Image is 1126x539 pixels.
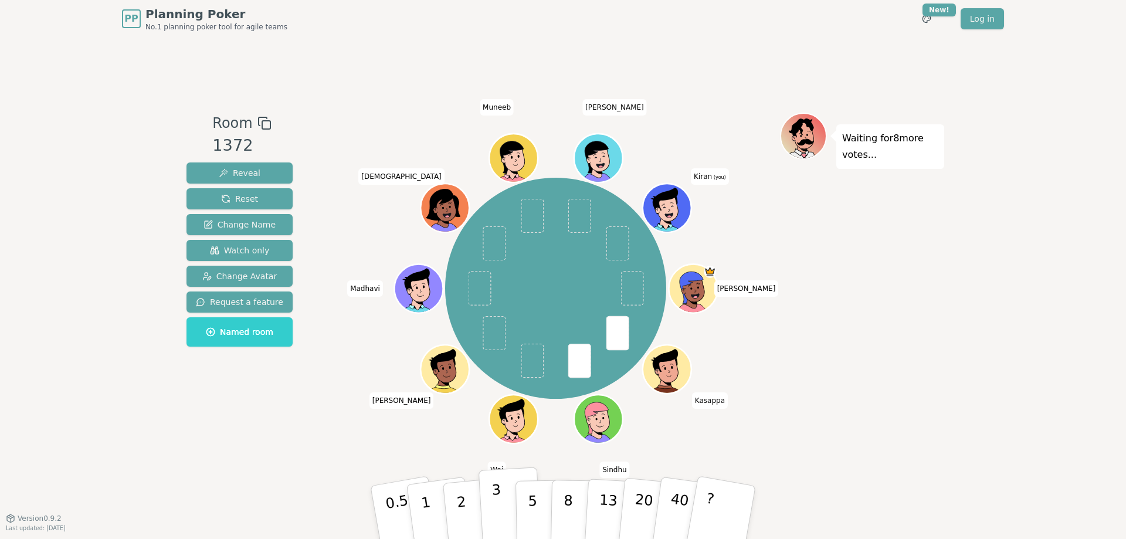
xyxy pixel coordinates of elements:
[692,392,728,409] span: Click to change your name
[122,6,287,32] a: PPPlanning PokerNo.1 planning poker tool for agile teams
[480,99,514,115] span: Click to change your name
[186,266,293,287] button: Change Avatar
[691,168,729,184] span: Click to change your name
[186,291,293,313] button: Request a feature
[219,167,260,179] span: Reveal
[6,525,66,531] span: Last updated: [DATE]
[145,6,287,22] span: Planning Poker
[186,317,293,347] button: Named room
[922,4,956,16] div: New!
[487,462,506,478] span: Click to change your name
[206,326,273,338] span: Named room
[347,280,383,297] span: Click to change your name
[582,99,647,115] span: Click to change your name
[599,462,629,478] span: Click to change your name
[712,174,726,179] span: (you)
[212,134,271,158] div: 1372
[842,130,938,163] p: Waiting for 8 more votes...
[186,162,293,184] button: Reveal
[961,8,1004,29] a: Log in
[221,193,258,205] span: Reset
[124,12,138,26] span: PP
[704,266,716,278] span: Nancy is the host
[210,245,270,256] span: Watch only
[358,168,444,184] span: Click to change your name
[714,280,779,297] span: Click to change your name
[196,296,283,308] span: Request a feature
[916,8,937,29] button: New!
[212,113,252,134] span: Room
[145,22,287,32] span: No.1 planning poker tool for agile teams
[186,240,293,261] button: Watch only
[202,270,277,282] span: Change Avatar
[186,188,293,209] button: Reset
[186,214,293,235] button: Change Name
[6,514,62,523] button: Version0.9.2
[369,392,434,409] span: Click to change your name
[204,219,276,230] span: Change Name
[18,514,62,523] span: Version 0.9.2
[644,185,690,230] button: Click to change your avatar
